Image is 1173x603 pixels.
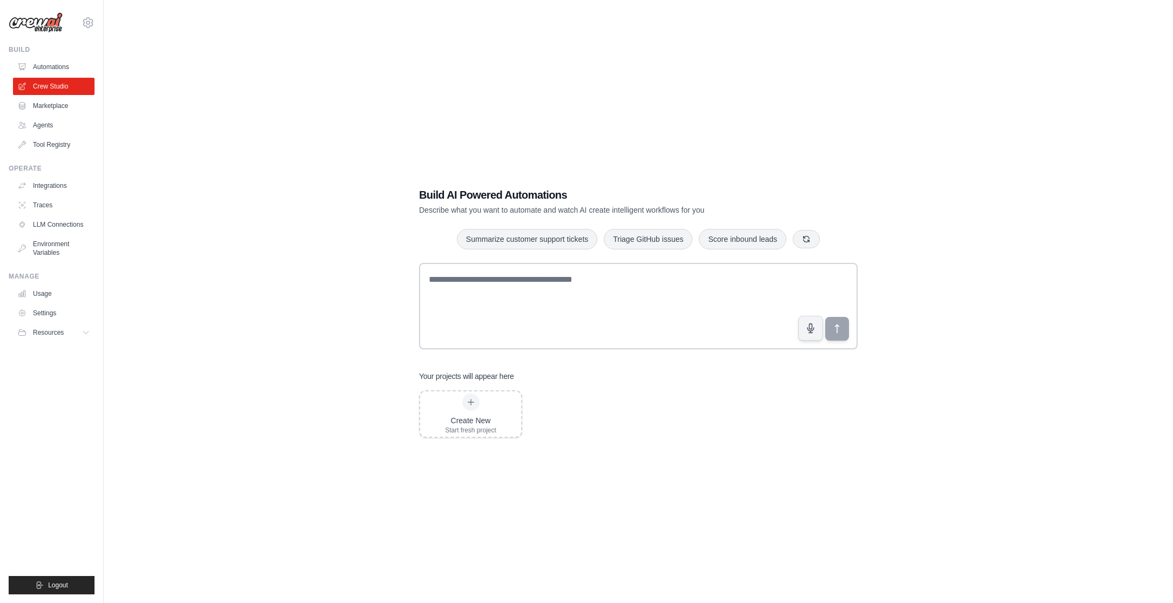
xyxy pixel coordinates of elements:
h1: Build AI Powered Automations [419,187,782,202]
div: Operate [9,164,95,173]
div: Build [9,45,95,54]
a: LLM Connections [13,216,95,233]
button: Summarize customer support tickets [457,229,597,249]
button: Resources [13,324,95,341]
button: Score inbound leads [699,229,786,249]
h3: Your projects will appear here [419,371,514,382]
p: Describe what you want to automate and watch AI create intelligent workflows for you [419,205,782,215]
button: Triage GitHub issues [604,229,692,249]
div: Create New [445,415,496,426]
a: Marketplace [13,97,95,114]
div: Start fresh project [445,426,496,435]
button: Logout [9,576,95,594]
button: Get new suggestions [793,230,820,248]
a: Agents [13,117,95,134]
button: Click to speak your automation idea [798,316,823,341]
a: Environment Variables [13,235,95,261]
a: Usage [13,285,95,302]
div: Manage [9,272,95,281]
a: Traces [13,197,95,214]
img: Logo [9,12,63,33]
a: Tool Registry [13,136,95,153]
span: Resources [33,328,64,337]
span: Logout [48,581,68,590]
a: Crew Studio [13,78,95,95]
a: Integrations [13,177,95,194]
a: Automations [13,58,95,76]
a: Settings [13,304,95,322]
